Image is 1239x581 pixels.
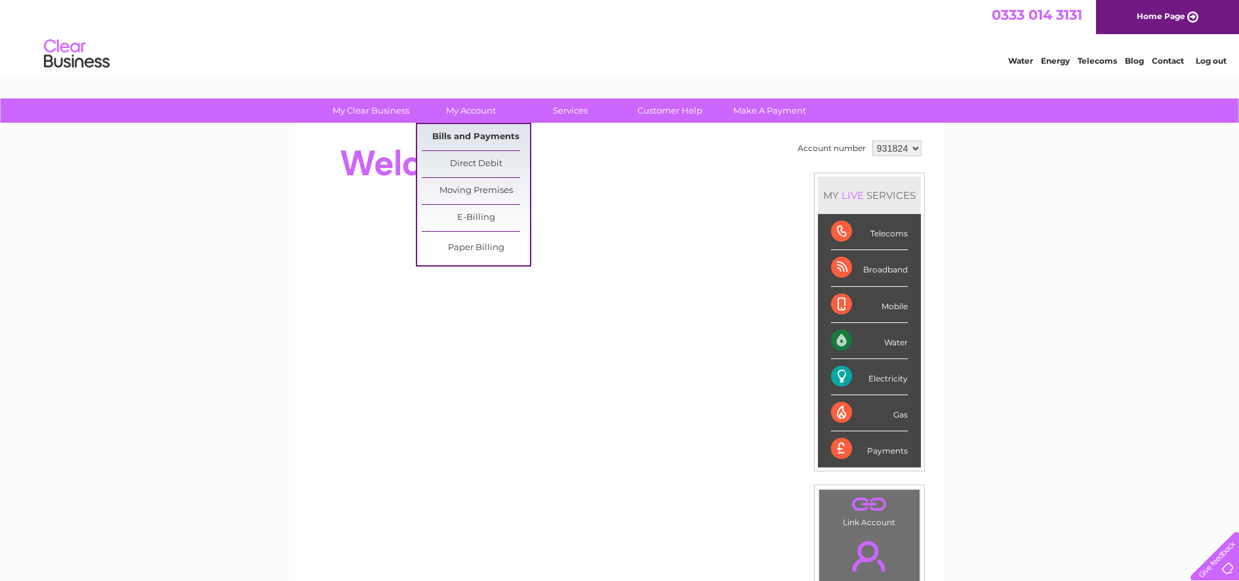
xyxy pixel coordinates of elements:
a: My Clear Business [317,98,425,123]
img: logo.png [43,34,110,74]
a: Blog [1125,56,1144,66]
div: MY SERVICES [818,177,921,214]
a: 0333 014 3131 [992,7,1082,23]
div: LIVE [839,189,866,202]
a: Customer Help [616,98,724,123]
a: Telecoms [1078,56,1117,66]
a: Make A Payment [716,98,824,123]
a: Energy [1041,56,1070,66]
a: Services [516,98,624,123]
div: Clear Business is a trading name of Verastar Limited (registered in [GEOGRAPHIC_DATA] No. 3667643... [310,7,930,64]
div: Payments [831,431,908,467]
a: E-Billing [422,205,530,231]
a: . [823,533,916,579]
div: Water [831,323,908,359]
div: Telecoms [831,214,908,250]
a: My Account [416,98,525,123]
a: Moving Premises [422,178,530,204]
td: Link Account [819,489,920,530]
a: Direct Debit [422,151,530,177]
a: Water [1008,56,1033,66]
a: Log out [1196,56,1227,66]
td: Account number [794,137,869,160]
a: . [823,493,916,516]
div: Gas [831,395,908,431]
a: Paper Billing [422,235,530,261]
a: Bills and Payments [422,124,530,150]
div: Broadband [831,250,908,286]
a: Contact [1152,56,1184,66]
div: Electricity [831,359,908,395]
div: Mobile [831,287,908,323]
